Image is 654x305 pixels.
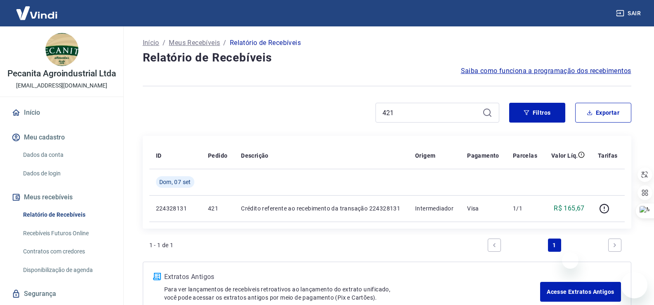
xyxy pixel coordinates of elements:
[10,104,113,122] a: Início
[163,38,165,48] p: /
[461,66,631,76] a: Saiba como funciona a programação dos recebimentos
[20,243,113,260] a: Contratos com credores
[614,6,644,21] button: Sair
[156,204,195,213] p: 224328131
[415,204,454,213] p: Intermediador
[169,38,220,48] a: Meus Recebíveis
[10,0,64,26] img: Vindi
[159,178,191,186] span: Dom, 07 set
[20,225,113,242] a: Recebíveis Futuros Online
[208,204,228,213] p: 421
[45,33,78,66] img: 07f93fab-4b07-46ac-b28f-5227920c7e4e.jpeg
[484,235,625,255] ul: Pagination
[16,81,107,90] p: [EMAIL_ADDRESS][DOMAIN_NAME]
[575,103,631,123] button: Exportar
[20,165,113,182] a: Dados de login
[20,262,113,279] a: Disponibilização de agenda
[598,151,618,160] p: Tarifas
[20,206,113,223] a: Relatório de Recebíveis
[143,38,159,48] a: Início
[382,106,479,119] input: Busque pelo número do pedido
[156,151,162,160] p: ID
[7,69,116,78] p: Pecanita Agroindustrial Ltda
[562,252,578,269] iframe: Fechar mensagem
[143,50,631,66] h4: Relatório de Recebíveis
[241,204,402,213] p: Crédito referente ao recebimento da transação 224328131
[621,272,647,298] iframe: Botão para abrir a janela de mensagens
[554,203,585,213] p: R$ 165,67
[149,241,174,249] p: 1 - 1 de 1
[241,151,269,160] p: Descrição
[513,151,537,160] p: Parcelas
[513,204,538,213] p: 1/1
[415,151,435,160] p: Origem
[223,38,226,48] p: /
[153,273,161,280] img: ícone
[467,204,500,213] p: Visa
[10,128,113,147] button: Meu cadastro
[208,151,227,160] p: Pedido
[548,239,561,252] a: Page 1 is your current page
[10,188,113,206] button: Meus recebíveis
[164,272,541,282] p: Extratos Antigos
[608,239,621,252] a: Next page
[20,147,113,163] a: Dados da conta
[467,151,499,160] p: Pagamento
[488,239,501,252] a: Previous page
[10,285,113,303] a: Segurança
[540,282,621,302] a: Acesse Extratos Antigos
[509,103,565,123] button: Filtros
[551,151,578,160] p: Valor Líq.
[230,38,301,48] p: Relatório de Recebíveis
[164,285,541,302] p: Para ver lançamentos de recebíveis retroativos ao lançamento do extrato unificado, você pode aces...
